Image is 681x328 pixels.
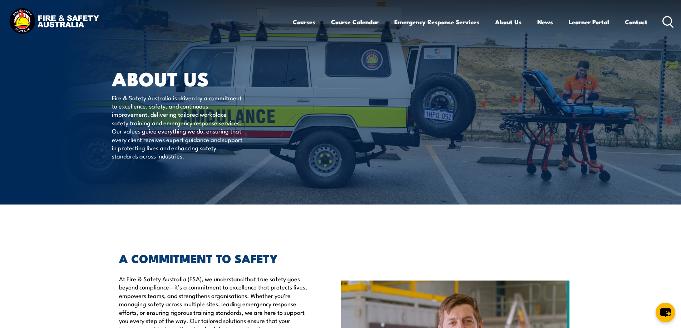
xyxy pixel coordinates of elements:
[495,12,522,31] a: About Us
[119,253,308,263] h2: A COMMITMENT TO SAFETY
[293,12,315,31] a: Courses
[394,12,479,31] a: Emergency Response Services
[112,94,242,160] p: Fire & Safety Australia is driven by a commitment to excellence, safety, and continuous improveme...
[569,12,609,31] a: Learner Portal
[112,70,288,87] h1: About Us
[537,12,553,31] a: News
[625,12,647,31] a: Contact
[656,303,675,322] button: chat-button
[331,12,379,31] a: Course Calendar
